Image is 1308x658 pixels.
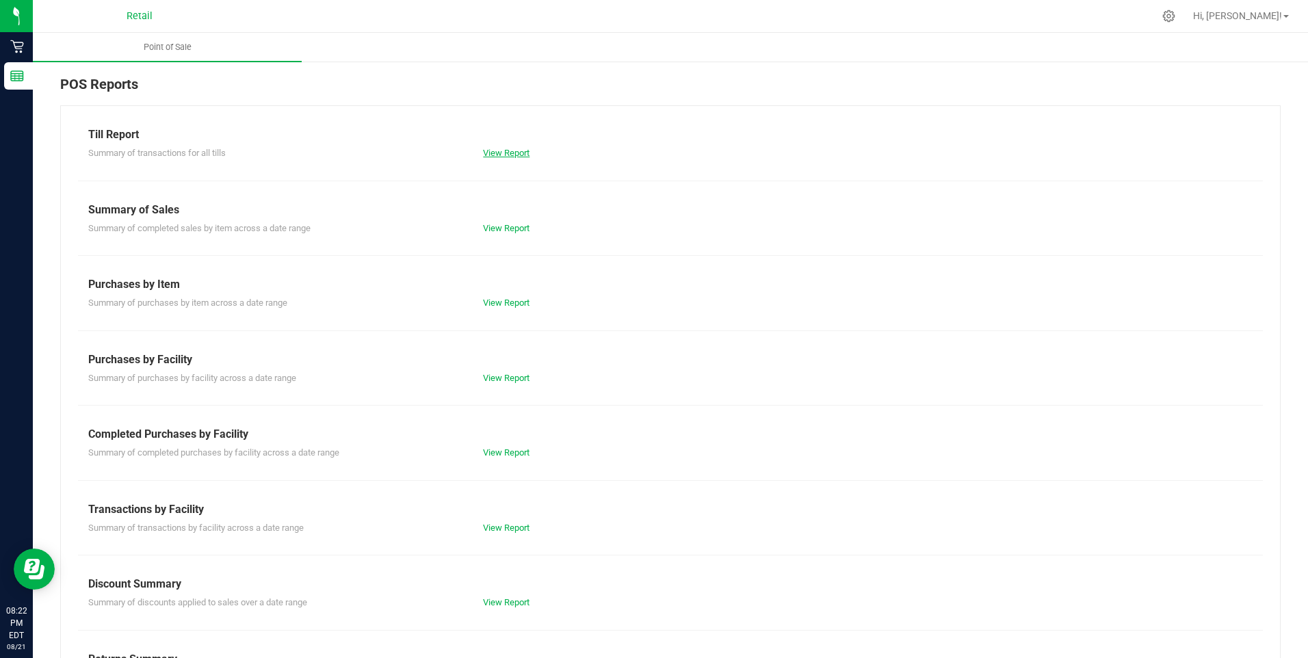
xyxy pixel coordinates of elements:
a: View Report [483,447,529,458]
span: Point of Sale [125,41,210,53]
a: View Report [483,298,529,308]
span: Summary of transactions for all tills [88,148,226,158]
p: 08/21 [6,642,27,652]
p: 08:22 PM EDT [6,605,27,642]
inline-svg: Retail [10,40,24,53]
div: Purchases by Item [88,276,1253,293]
div: POS Reports [60,74,1281,105]
iframe: Resource center [14,549,55,590]
div: Purchases by Facility [88,352,1253,368]
div: Transactions by Facility [88,501,1253,518]
span: Summary of discounts applied to sales over a date range [88,597,307,607]
span: Hi, [PERSON_NAME]! [1193,10,1282,21]
span: Summary of completed purchases by facility across a date range [88,447,339,458]
span: Summary of purchases by facility across a date range [88,373,296,383]
a: View Report [483,597,529,607]
div: Till Report [88,127,1253,143]
div: Manage settings [1160,10,1177,23]
a: View Report [483,148,529,158]
span: Retail [127,10,153,22]
div: Completed Purchases by Facility [88,426,1253,443]
a: View Report [483,223,529,233]
a: Point of Sale [33,33,302,62]
span: Summary of purchases by item across a date range [88,298,287,308]
div: Summary of Sales [88,202,1253,218]
a: View Report [483,523,529,533]
a: View Report [483,373,529,383]
span: Summary of transactions by facility across a date range [88,523,304,533]
inline-svg: Reports [10,69,24,83]
span: Summary of completed sales by item across a date range [88,223,311,233]
div: Discount Summary [88,576,1253,592]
